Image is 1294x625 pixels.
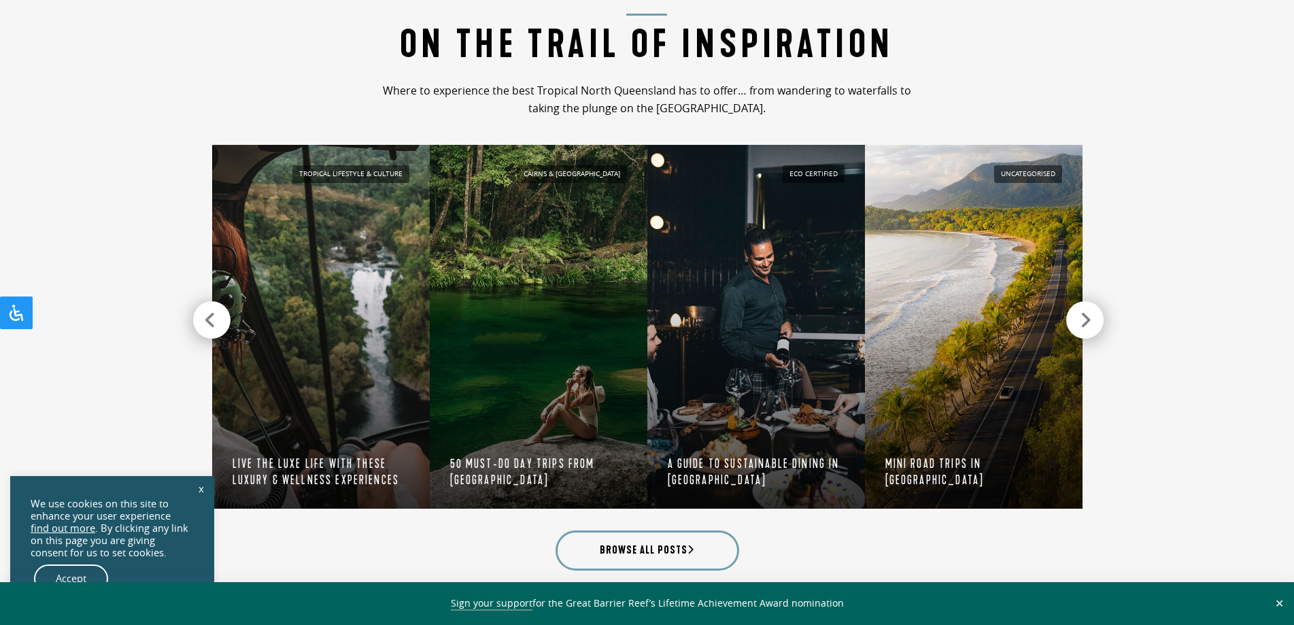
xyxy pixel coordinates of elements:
a: Sign your support [451,596,532,611]
a: find out more [31,522,95,535]
a: ccs crystalbrook Eco Certified A Guide to Sustainable Dining in [GEOGRAPHIC_DATA] [647,145,865,509]
a: private helicopter flight over daintree waterfall Tropical Lifestyle & Culture Live the luxe life... [212,145,430,509]
a: Cairns & [GEOGRAPHIC_DATA] 50 must-do day trips from [GEOGRAPHIC_DATA] [430,145,647,509]
p: Where to experience the best Tropical North Queensland has to offer… from wandering to waterfalls... [371,82,923,118]
a: Accept [34,564,108,593]
a: Great Barrier Reef Drive Uncategorised Mini road trips in [GEOGRAPHIC_DATA] [865,145,1083,509]
h2: On the Trail of Inspiration [371,14,923,67]
svg: Open Accessibility Panel [8,305,24,321]
button: Close [1272,597,1287,609]
a: Browse all posts [556,530,739,571]
span: for the Great Barrier Reef’s Lifetime Achievement Award nomination [451,596,844,611]
a: x [192,473,211,503]
div: We use cookies on this site to enhance your user experience . By clicking any link on this page y... [31,498,194,559]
